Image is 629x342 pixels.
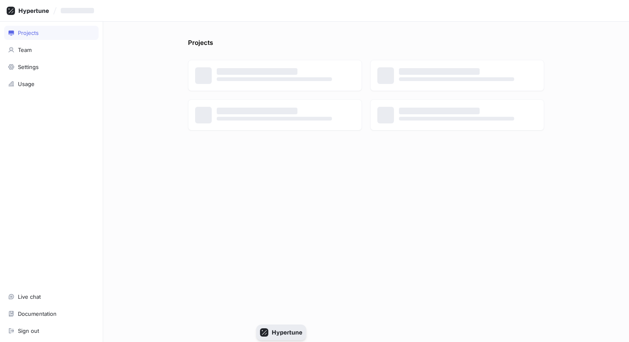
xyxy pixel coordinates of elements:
[4,60,99,74] a: Settings
[399,68,480,75] span: ‌
[57,4,101,17] button: ‌
[399,77,514,81] span: ‌
[217,77,332,81] span: ‌
[18,47,32,53] div: Team
[18,293,41,300] div: Live chat
[217,68,297,75] span: ‌
[18,30,39,36] div: Projects
[4,307,99,321] a: Documentation
[18,64,39,70] div: Settings
[18,81,35,87] div: Usage
[4,43,99,57] a: Team
[4,77,99,91] a: Usage
[188,38,213,52] p: Projects
[61,8,94,13] span: ‌
[18,327,39,334] div: Sign out
[399,117,514,121] span: ‌
[4,26,99,40] a: Projects
[217,108,297,114] span: ‌
[399,108,480,114] span: ‌
[217,117,332,121] span: ‌
[18,310,57,317] div: Documentation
